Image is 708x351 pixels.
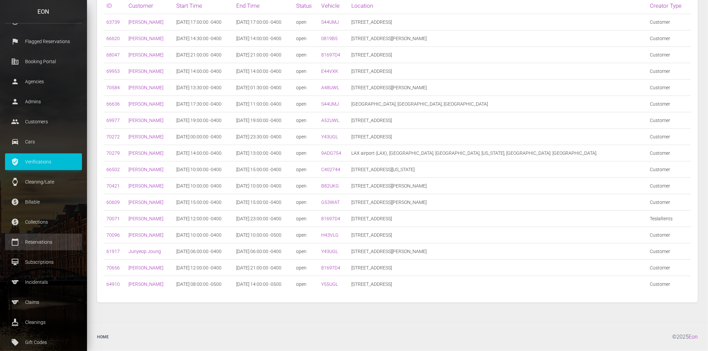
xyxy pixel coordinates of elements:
[5,93,82,110] a: person Admins
[5,173,82,190] a: watch Cleaning/Late
[5,194,82,210] a: paid Billable
[234,129,293,145] td: [DATE] 23:30:00 -0400
[349,96,647,112] td: [GEOGRAPHIC_DATA], [GEOGRAPHIC_DATA], [GEOGRAPHIC_DATA]
[647,145,691,161] td: Customer
[647,80,691,96] td: Customer
[106,167,120,172] a: 66502
[106,134,120,139] a: 70272
[349,211,647,227] td: [STREET_ADDRESS]
[349,30,647,47] td: [STREET_ADDRESS][PERSON_NAME]
[128,249,161,254] a: Junyeop Joung
[106,52,120,57] a: 68047
[321,249,338,254] a: Y43UGL
[128,200,163,205] a: [PERSON_NAME]
[174,112,234,129] td: [DATE] 19:00:00 -0400
[106,101,120,107] a: 66636
[5,274,82,290] a: sports Incidentals
[128,118,163,123] a: [PERSON_NAME]
[321,101,339,107] a: S44UMJ
[349,63,647,80] td: [STREET_ADDRESS]
[321,150,341,156] a: 9ADG754
[293,30,319,47] td: open
[321,200,340,205] a: G53WAT
[174,194,234,211] td: [DATE] 15:00:00 -0400
[174,161,234,178] td: [DATE] 10:00:00 -0400
[647,63,691,80] td: Customer
[128,265,163,270] a: [PERSON_NAME]
[5,294,82,311] a: sports Claims
[10,137,77,147] p: Cars
[174,47,234,63] td: [DATE] 21:00:00 -0400
[106,265,120,270] a: 70656
[321,69,338,74] a: E44VXK
[5,33,82,50] a: flag Flagged Reservations
[321,36,338,41] a: 0819B5
[128,36,163,41] a: [PERSON_NAME]
[128,101,163,107] a: [PERSON_NAME]
[293,260,319,276] td: open
[349,178,647,194] td: [STREET_ADDRESS][PERSON_NAME]
[10,337,77,347] p: Gift Codes
[174,14,234,30] td: [DATE] 17:00:00 -0400
[10,237,77,247] p: Reservations
[106,183,120,189] a: 70421
[106,118,120,123] a: 69977
[234,145,293,161] td: [DATE] 13:00:00 -0400
[234,161,293,178] td: [DATE] 15:00:00 -0400
[349,112,647,129] td: [STREET_ADDRESS]
[10,157,77,167] p: Verifications
[5,334,82,351] a: local_offer Gift Codes
[174,30,234,47] td: [DATE] 14:30:00 -0400
[647,112,691,129] td: Customer
[349,14,647,30] td: [STREET_ADDRESS]
[128,19,163,25] a: [PERSON_NAME]
[234,276,293,292] td: [DATE] 14:00:00 -0500
[106,200,120,205] a: 60609
[293,276,319,292] td: open
[647,47,691,63] td: Customer
[174,227,234,243] td: [DATE] 10:00:00 -0400
[234,30,293,47] td: [DATE] 14:00:00 -0400
[349,194,647,211] td: [STREET_ADDRESS][PERSON_NAME]
[128,232,163,238] a: [PERSON_NAME]
[128,167,163,172] a: [PERSON_NAME]
[174,276,234,292] td: [DATE] 08:00:00 -0500
[293,112,319,129] td: open
[321,118,339,123] a: A52UWL
[174,178,234,194] td: [DATE] 10:00:00 -0400
[10,56,77,67] p: Booking Portal
[128,52,163,57] a: [PERSON_NAME]
[234,227,293,243] td: [DATE] 10:00:00 -0500
[128,216,163,221] a: [PERSON_NAME]
[128,85,163,90] a: [PERSON_NAME]
[234,211,293,227] td: [DATE] 23:00:00 -0400
[106,281,120,287] a: 64910
[10,297,77,307] p: Claims
[293,211,319,227] td: open
[106,36,120,41] a: 66620
[10,77,77,87] p: Agencies
[349,80,647,96] td: [STREET_ADDRESS][PERSON_NAME]
[234,80,293,96] td: [DATE] 01:30:00 -0400
[92,328,114,346] a: Home
[647,129,691,145] td: Customer
[5,53,82,70] a: corporate_fare Booking Portal
[293,194,319,211] td: open
[321,85,339,90] a: A48UWL
[293,47,319,63] td: open
[673,328,703,346] div: © 2025
[174,63,234,80] td: [DATE] 14:00:00 -0400
[647,194,691,211] td: Customer
[647,227,691,243] td: Customer
[234,243,293,260] td: [DATE] 06:00:00 -0400
[321,134,338,139] a: Y43UGL
[647,96,691,112] td: Customer
[293,129,319,145] td: open
[106,249,120,254] a: 61917
[349,260,647,276] td: [STREET_ADDRESS]
[10,36,77,46] p: Flagged Reservations
[5,153,82,170] a: verified_user Verifications
[647,178,691,194] td: Customer
[5,214,82,230] a: paid Collections
[106,150,120,156] a: 70279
